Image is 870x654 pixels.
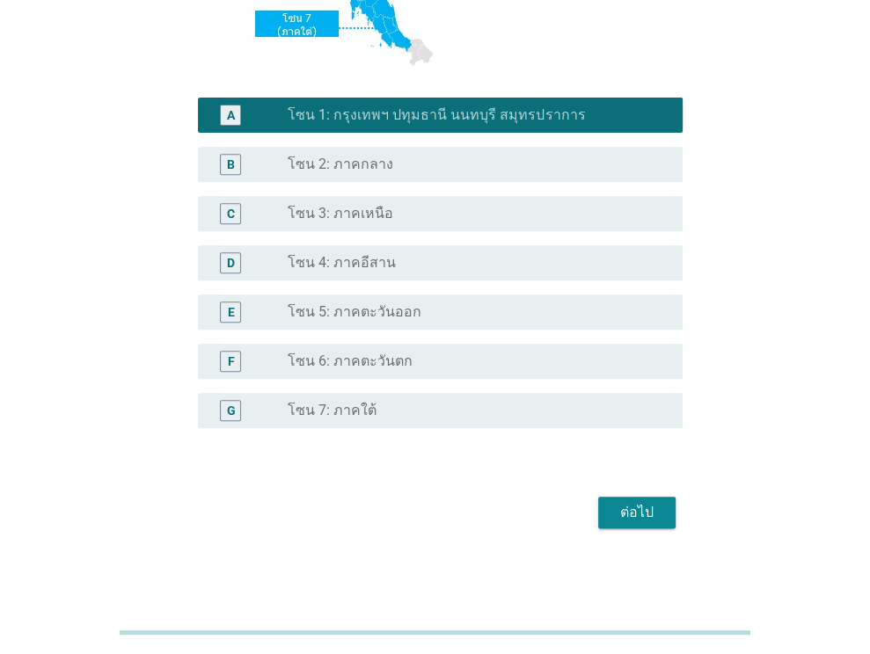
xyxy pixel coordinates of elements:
[598,497,676,528] button: ต่อไป
[288,205,393,222] label: โซน 3: ภาคเหนือ
[227,303,234,322] div: E
[227,254,235,272] div: D
[226,402,235,420] div: G
[288,402,377,419] label: โซน 7: ภาคใต้
[227,156,235,174] div: B
[288,303,421,321] label: โซน 5: ภาคตะวันออก
[227,205,235,223] div: C
[227,352,234,371] div: F
[288,106,585,124] label: โซน 1: กรุงเทพฯ ปทุมธานี นนทบุรี สมุทรปราการ
[227,106,235,125] div: A
[288,156,393,173] label: โซน 2: ภาคกลาง
[288,352,413,370] label: โซน 6: ภาคตะวันตก
[612,502,662,523] div: ต่อไป
[288,254,396,272] label: โซน 4: ภาคอีสาน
